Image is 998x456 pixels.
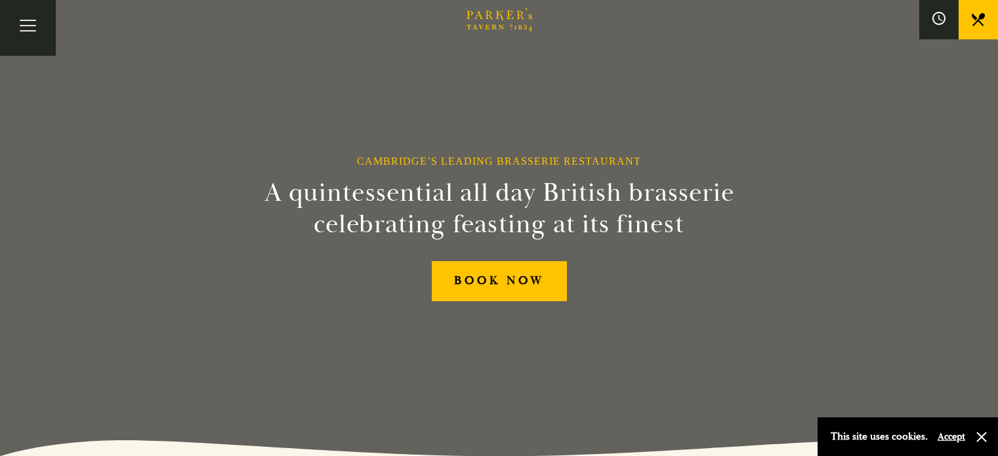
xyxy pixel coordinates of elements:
p: This site uses cookies. [831,427,928,446]
button: Accept [938,430,965,443]
h1: Cambridge’s Leading Brasserie Restaurant [357,155,641,167]
h2: A quintessential all day British brasserie celebrating feasting at its finest [200,177,799,240]
a: BOOK NOW [432,261,567,301]
button: Close and accept [975,430,988,444]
